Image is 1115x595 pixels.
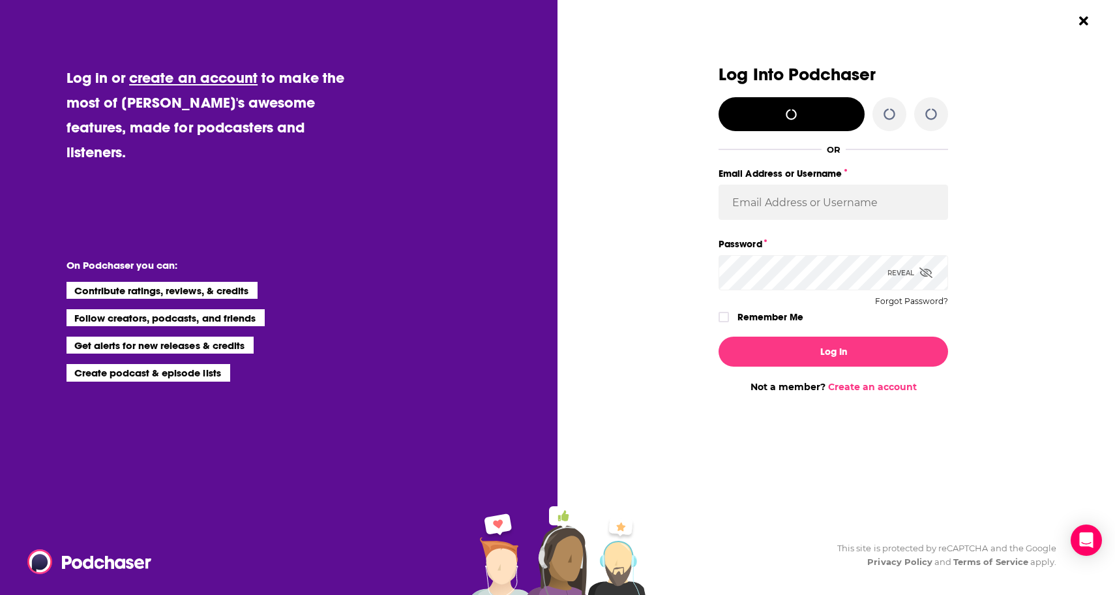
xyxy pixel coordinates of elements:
[719,185,948,220] input: Email Address or Username
[827,542,1056,569] div: This site is protected by reCAPTCHA and the Google and apply.
[867,557,932,567] a: Privacy Policy
[719,381,948,393] div: Not a member?
[67,337,254,354] li: Get alerts for new releases & credits
[27,549,142,574] a: Podchaser - Follow, Share and Rate Podcasts
[129,69,258,87] a: create an account
[1071,8,1096,33] button: Close Button
[887,255,932,290] div: Reveal
[67,259,327,271] li: On Podchaser you can:
[737,309,803,326] label: Remember Me
[719,337,948,367] button: Log In
[719,236,948,252] label: Password
[719,165,948,182] label: Email Address or Username
[828,381,917,393] a: Create an account
[953,557,1028,567] a: Terms of Service
[1071,525,1102,556] div: Open Intercom Messenger
[875,297,948,306] button: Forgot Password?
[827,144,840,155] div: OR
[719,65,948,84] h3: Log Into Podchaser
[67,282,258,299] li: Contribute ratings, reviews, & credits
[67,309,265,326] li: Follow creators, podcasts, and friends
[27,549,153,574] img: Podchaser - Follow, Share and Rate Podcasts
[67,364,230,381] li: Create podcast & episode lists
